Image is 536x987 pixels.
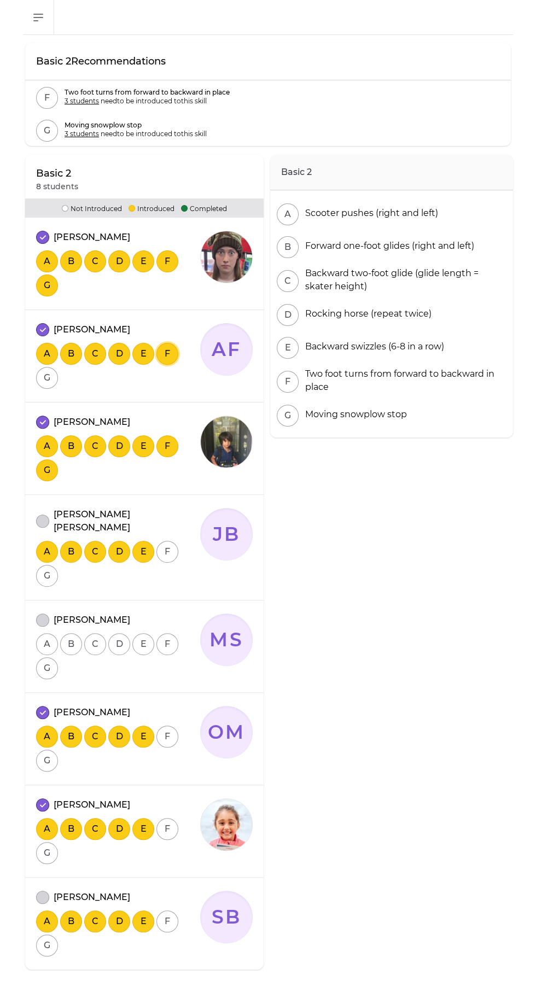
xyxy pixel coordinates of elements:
[60,818,82,840] button: B
[84,250,106,272] button: C
[54,323,130,336] p: [PERSON_NAME]
[156,541,178,563] button: F
[36,750,58,772] button: G
[108,435,130,457] button: D
[36,323,49,336] button: attendance
[156,818,178,840] button: F
[208,721,246,744] text: OM
[84,633,106,655] button: C
[36,54,166,69] p: Basic 2 Recommendations
[36,367,58,389] button: G
[36,541,58,563] button: A
[108,818,130,840] button: D
[181,203,227,213] p: Completed
[108,343,130,365] button: D
[277,203,299,225] button: A
[36,181,78,192] p: 8 students
[36,798,49,811] button: attendance
[36,706,49,719] button: attendance
[65,121,207,130] p: Moving snowplow stop
[108,910,130,932] button: D
[156,910,178,932] button: F
[277,405,299,427] button: G
[132,910,154,932] button: E
[36,120,58,142] button: G
[84,541,106,563] button: C
[277,371,299,393] button: F
[36,891,49,904] button: attendance
[60,726,82,747] button: B
[54,891,130,904] p: [PERSON_NAME]
[132,435,154,457] button: E
[36,343,58,365] button: A
[36,416,49,429] button: attendance
[277,304,299,326] button: D
[301,267,506,293] div: Backward two-foot glide (glide length = skater height)
[129,203,174,213] p: Introduced
[65,130,207,138] p: need to be introduced to this skill
[132,250,154,272] button: E
[54,706,130,719] p: [PERSON_NAME]
[36,726,58,747] button: A
[36,166,78,181] p: Basic 2
[36,935,58,956] button: G
[301,408,407,421] div: Moving snowplow stop
[301,307,432,320] div: Rocking horse (repeat twice)
[211,338,242,361] text: AF
[36,515,49,528] button: attendance
[132,726,154,747] button: E
[65,130,99,138] span: 3 students
[60,435,82,457] button: B
[156,250,178,272] button: F
[108,633,130,655] button: D
[212,523,241,546] text: JB
[277,236,299,258] button: B
[60,910,82,932] button: B
[36,614,49,627] button: attendance
[277,337,299,359] button: E
[60,343,82,365] button: B
[36,250,58,272] button: A
[84,343,106,365] button: C
[54,416,130,429] p: [PERSON_NAME]
[108,726,130,747] button: D
[65,88,230,97] p: Two foot turns from forward to backward in place
[54,508,200,534] p: [PERSON_NAME] [PERSON_NAME]
[301,240,474,253] div: Forward one-foot glides (right and left)
[212,906,242,928] text: SB
[36,231,49,244] button: attendance
[156,726,178,747] button: F
[156,633,178,655] button: F
[36,87,58,109] button: F
[60,541,82,563] button: B
[36,435,58,457] button: A
[132,818,154,840] button: E
[36,842,58,864] button: G
[301,340,444,353] div: Backward swizzles (6-8 in a row)
[132,541,154,563] button: E
[84,435,106,457] button: C
[36,657,58,679] button: G
[84,910,106,932] button: C
[132,343,154,365] button: E
[36,565,58,587] button: G
[301,367,506,394] div: Two foot turns from forward to backward in place
[62,203,122,213] p: Not Introduced
[60,250,82,272] button: B
[65,97,99,105] span: 3 students
[277,270,299,292] button: C
[36,910,58,932] button: A
[156,343,178,365] button: F
[132,633,154,655] button: E
[301,207,438,220] div: Scooter pushes (right and left)
[60,633,82,655] button: B
[65,97,230,106] p: need to be introduced to this skill
[36,818,58,840] button: A
[108,250,130,272] button: D
[36,459,58,481] button: G
[209,628,243,651] text: Ms
[36,275,58,296] button: G
[270,155,513,190] h2: Basic 2
[84,726,106,747] button: C
[54,231,130,244] p: [PERSON_NAME]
